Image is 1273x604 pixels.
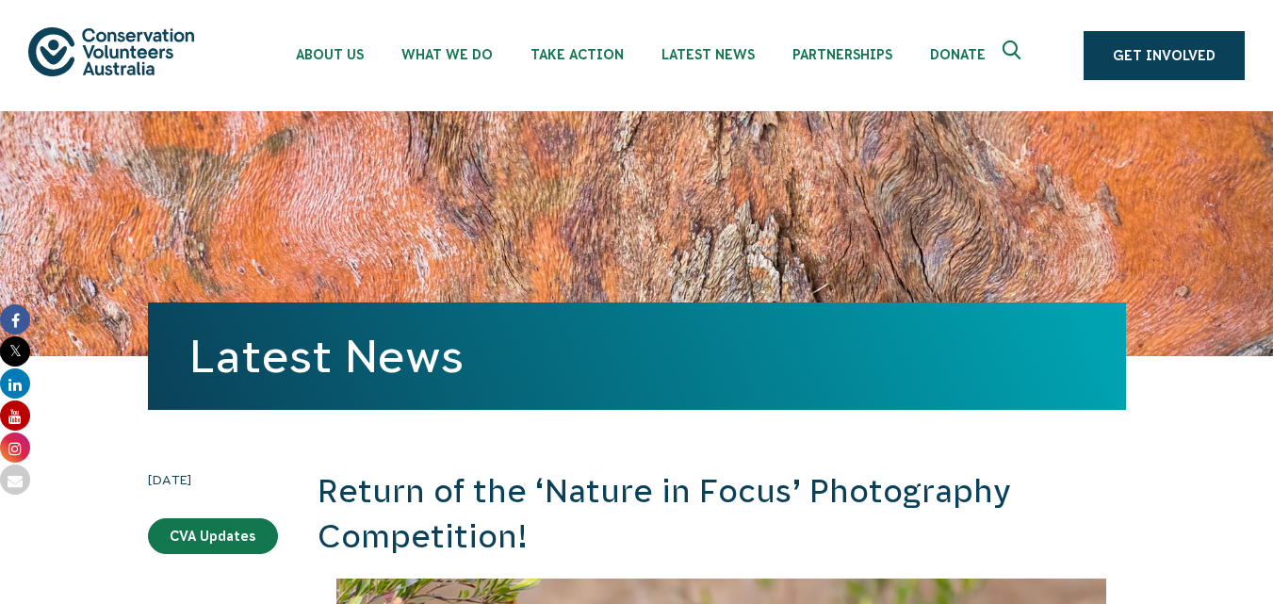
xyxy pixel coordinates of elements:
[1003,41,1026,71] span: Expand search box
[1084,31,1245,80] a: Get Involved
[792,47,892,62] span: Partnerships
[991,33,1036,78] button: Expand search box Close search box
[28,27,194,75] img: logo.svg
[148,518,278,554] a: CVA Updates
[148,469,278,490] time: [DATE]
[930,47,986,62] span: Donate
[296,47,364,62] span: About Us
[661,47,755,62] span: Latest News
[189,331,464,382] a: Latest News
[530,47,624,62] span: Take Action
[401,47,493,62] span: What We Do
[318,469,1126,559] h2: Return of the ‘Nature in Focus’ Photography Competition!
